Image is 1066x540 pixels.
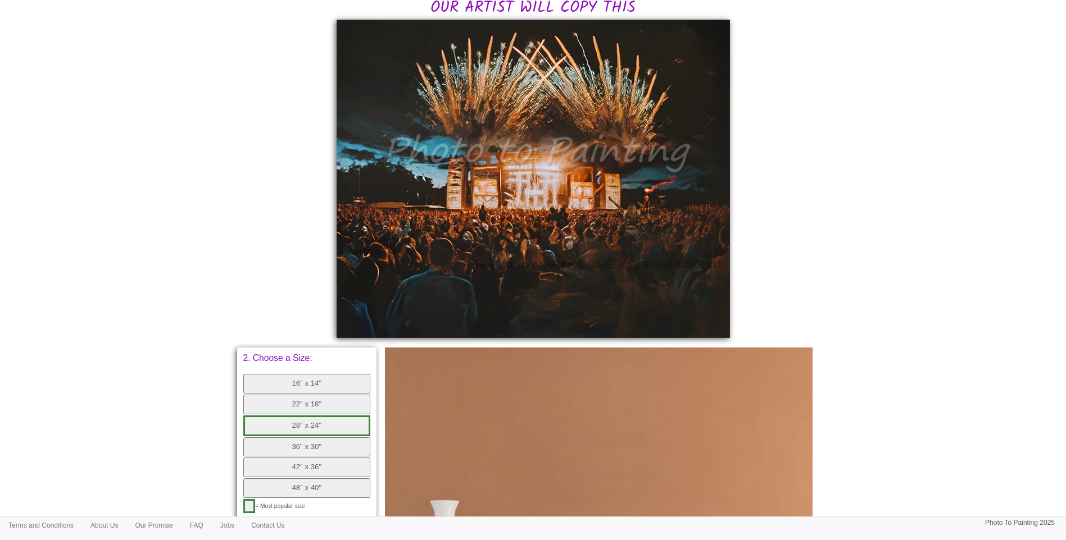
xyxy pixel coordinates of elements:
[255,503,305,509] span: = Most popular size
[243,395,371,414] button: 22" x 18"
[243,374,371,393] button: 16" x 14"
[243,354,371,363] p: 2. Choose a Size:
[243,457,371,477] button: 42" x 36"
[985,517,1055,529] p: Photo To Painting 2025
[243,517,293,534] a: Contact Us
[182,517,212,534] a: FAQ
[82,517,126,534] a: About Us
[212,517,243,534] a: Jobs
[243,437,371,457] button: 36" x 30"
[243,478,371,498] button: 48" x 40"
[243,415,371,436] button: 28" x 24"
[337,20,730,338] img: Andrea, please would you:
[126,517,181,534] a: Our Promise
